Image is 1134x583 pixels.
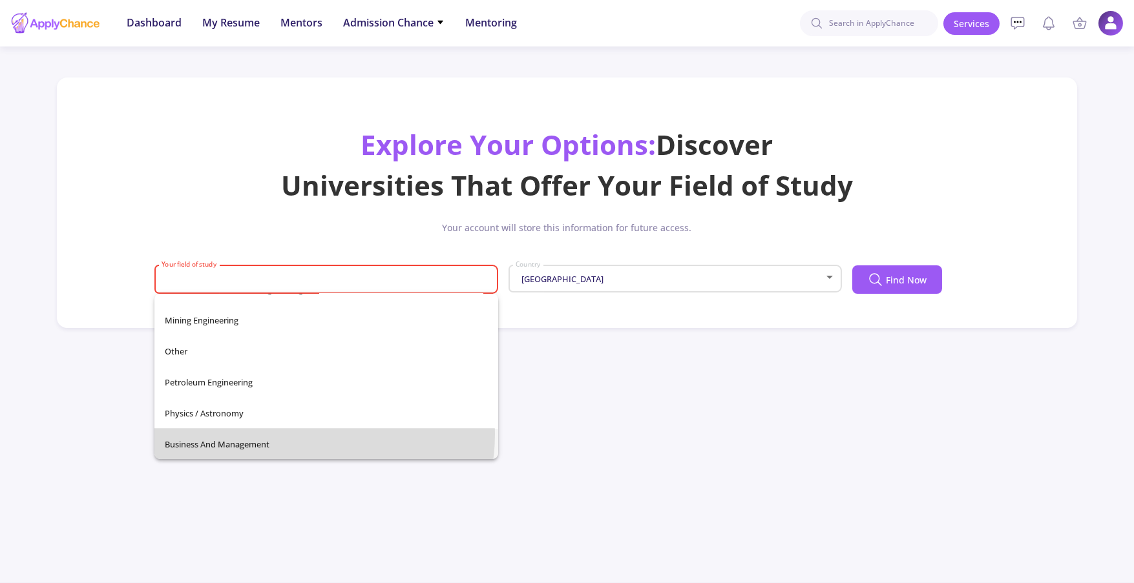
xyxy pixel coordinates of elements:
span: My Resume [202,15,260,30]
span: Petroleum Engineering [165,367,488,398]
span: Explore Your Options: [361,126,656,163]
span: Admission Chance [343,15,445,30]
div: Discover Universities That Offer Your Field of Study [278,124,856,205]
a: Services [943,12,1000,35]
span: Mentoring [465,15,517,30]
span: Mentors [280,15,322,30]
span: [GEOGRAPHIC_DATA] [518,273,604,285]
span: Other [165,336,488,367]
span: Find Now [886,273,927,287]
span: Mining Engineering [165,305,488,336]
input: Search in ApplyChance [800,10,938,36]
span: Physics / Astronomy [165,398,488,429]
span: Business and Management [165,429,488,460]
div: Your account will store this information for future access. [72,221,1062,245]
button: Find Now [852,265,942,294]
span: Dashboard [127,15,182,30]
